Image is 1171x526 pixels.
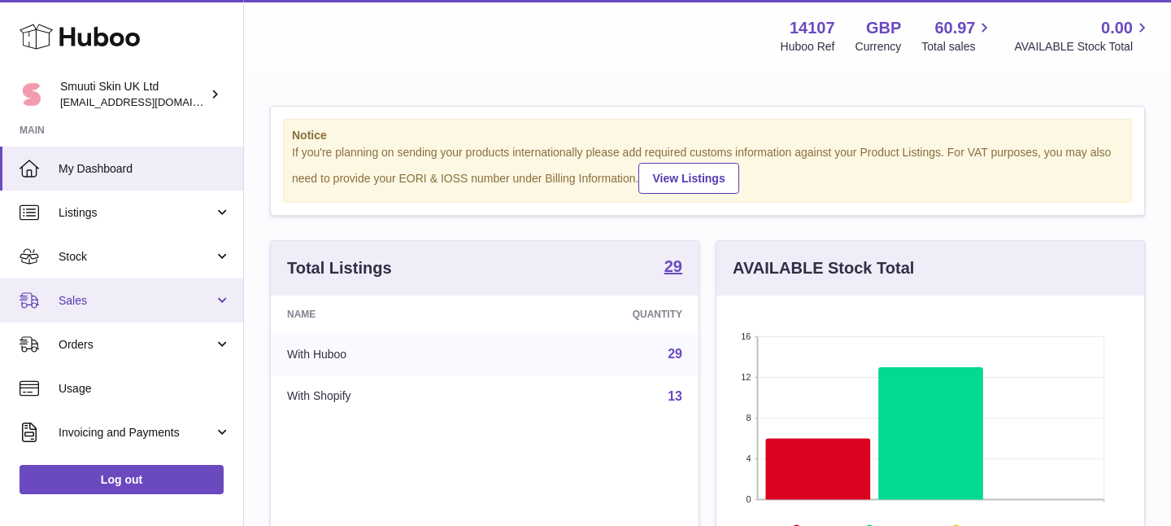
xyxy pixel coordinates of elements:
span: My Dashboard [59,161,231,177]
td: With Huboo [271,333,502,375]
text: 16 [741,331,751,341]
h3: AVAILABLE Stock Total [733,257,914,279]
text: 12 [741,372,751,382]
th: Name [271,296,502,333]
a: 60.97 Total sales [921,17,994,55]
img: tomi@beautyko.fi [20,82,44,107]
span: Total sales [921,39,994,55]
div: If you're planning on sending your products internationally please add required customs informati... [292,145,1123,194]
span: Listings [59,205,214,221]
text: 8 [746,413,751,423]
a: Log out [20,465,224,494]
div: Smuuti Skin UK Ltd [60,79,207,110]
h3: Total Listings [287,257,392,279]
strong: GBP [866,17,901,39]
span: Usage [59,381,231,397]
th: Quantity [502,296,699,333]
a: View Listings [638,163,738,194]
strong: 29 [664,258,682,274]
a: 29 [664,258,682,278]
span: Invoicing and Payments [59,425,214,441]
span: 60.97 [934,17,975,39]
span: AVAILABLE Stock Total [1014,39,1151,55]
div: Huboo Ref [781,39,835,55]
strong: Notice [292,128,1123,143]
a: 0.00 AVAILABLE Stock Total [1014,17,1151,55]
td: With Shopify [271,375,502,418]
text: 4 [746,454,751,463]
span: 0.00 [1101,17,1133,39]
span: Sales [59,293,214,309]
text: 0 [746,494,751,504]
a: 13 [668,389,682,403]
span: [EMAIL_ADDRESS][DOMAIN_NAME] [60,95,239,108]
strong: 14107 [790,17,835,39]
span: Stock [59,249,214,265]
a: 29 [668,347,682,361]
span: Orders [59,337,214,353]
div: Currency [855,39,902,55]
